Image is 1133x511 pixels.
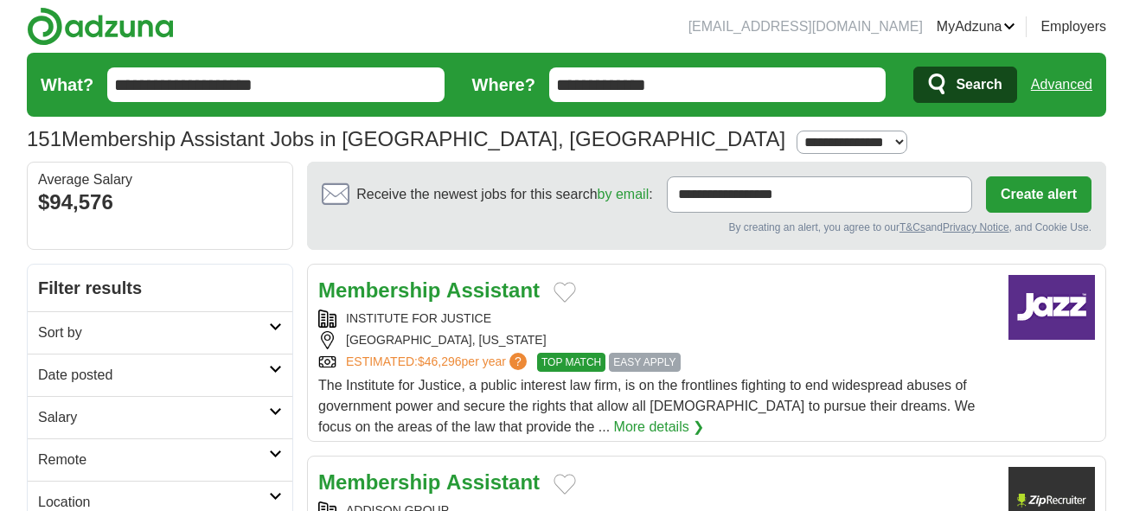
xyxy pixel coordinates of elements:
[609,353,680,372] span: EASY APPLY
[913,67,1016,103] button: Search
[956,67,1002,102] span: Search
[27,7,174,46] img: Adzuna logo
[446,278,540,302] strong: Assistant
[346,353,530,372] a: ESTIMATED:$46,296per year?
[1031,67,1092,102] a: Advanced
[318,378,975,434] span: The Institute for Justice, a public interest law firm, is on the frontlines fighting to end wides...
[28,311,292,354] a: Sort by
[472,72,535,98] label: Where?
[318,331,995,349] div: [GEOGRAPHIC_DATA], [US_STATE]
[318,470,540,494] a: Membership Assistant
[509,353,527,370] span: ?
[38,173,282,187] div: Average Salary
[28,396,292,438] a: Salary
[554,282,576,303] button: Add to favorite jobs
[598,187,650,201] a: by email
[38,187,282,218] div: $94,576
[356,184,652,205] span: Receive the newest jobs for this search :
[318,470,440,494] strong: Membership
[1040,16,1106,37] a: Employers
[899,221,925,233] a: T&Cs
[28,354,292,396] a: Date posted
[38,323,269,343] h2: Sort by
[554,474,576,495] button: Add to favorite jobs
[28,265,292,311] h2: Filter results
[38,407,269,428] h2: Salary
[614,417,705,438] a: More details ❯
[318,310,995,328] div: INSTITUTE FOR JUSTICE
[943,221,1009,233] a: Privacy Notice
[688,16,923,37] li: [EMAIL_ADDRESS][DOMAIN_NAME]
[318,278,440,302] strong: Membership
[937,16,1016,37] a: MyAdzuna
[537,353,605,372] span: TOP MATCH
[41,72,93,98] label: What?
[322,220,1091,235] div: By creating an alert, you agree to our and , and Cookie Use.
[986,176,1091,213] button: Create alert
[1008,275,1095,340] img: Company logo
[38,450,269,470] h2: Remote
[446,470,540,494] strong: Assistant
[318,278,540,302] a: Membership Assistant
[27,124,61,155] span: 151
[418,355,462,368] span: $46,296
[27,127,785,150] h1: Membership Assistant Jobs in [GEOGRAPHIC_DATA], [GEOGRAPHIC_DATA]
[38,365,269,386] h2: Date posted
[28,438,292,481] a: Remote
